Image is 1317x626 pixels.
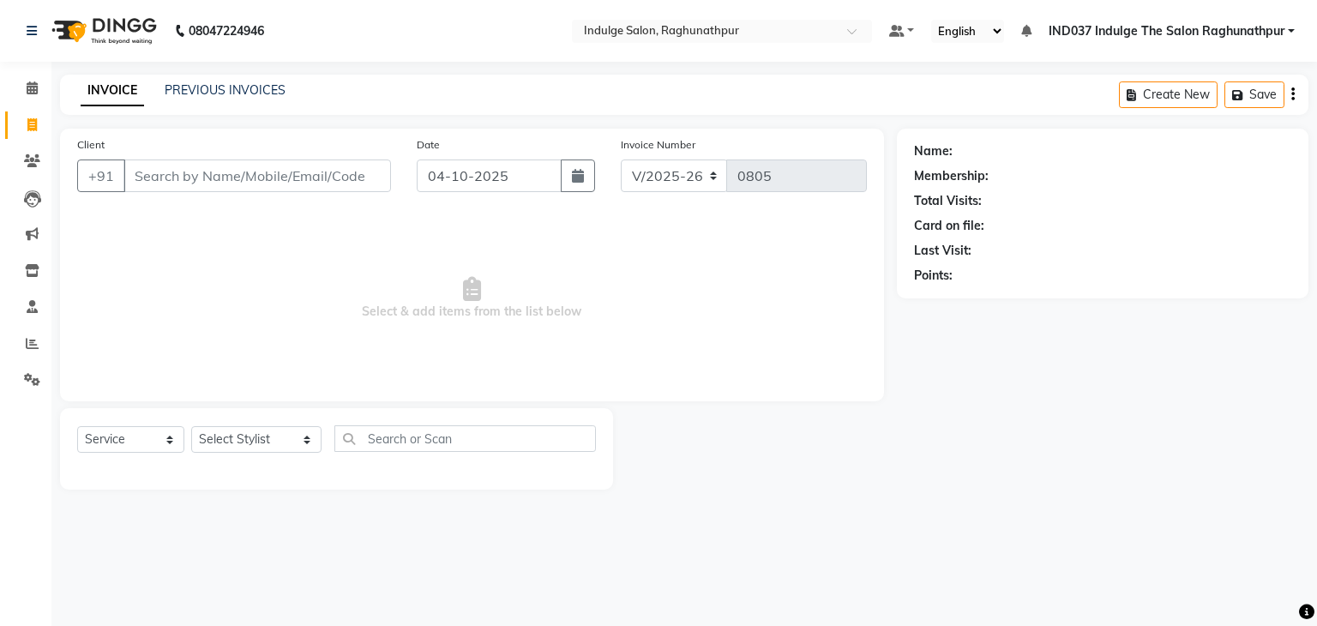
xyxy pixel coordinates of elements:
button: Save [1224,81,1284,108]
a: INVOICE [81,75,144,106]
label: Invoice Number [621,137,695,153]
div: Name: [914,142,953,160]
div: Total Visits: [914,192,982,210]
input: Search or Scan [334,425,597,452]
label: Client [77,137,105,153]
span: IND037 Indulge The Salon Raghunathpur [1049,22,1284,40]
button: Create New [1119,81,1218,108]
input: Search by Name/Mobile/Email/Code [123,160,391,192]
div: Membership: [914,167,989,185]
b: 08047224946 [189,7,264,55]
div: Points: [914,267,953,285]
span: Select & add items from the list below [77,213,867,384]
a: PREVIOUS INVOICES [165,82,286,98]
button: +91 [77,160,125,192]
img: logo [44,7,161,55]
label: Date [417,137,440,153]
div: Card on file: [914,217,984,235]
div: Last Visit: [914,242,971,260]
